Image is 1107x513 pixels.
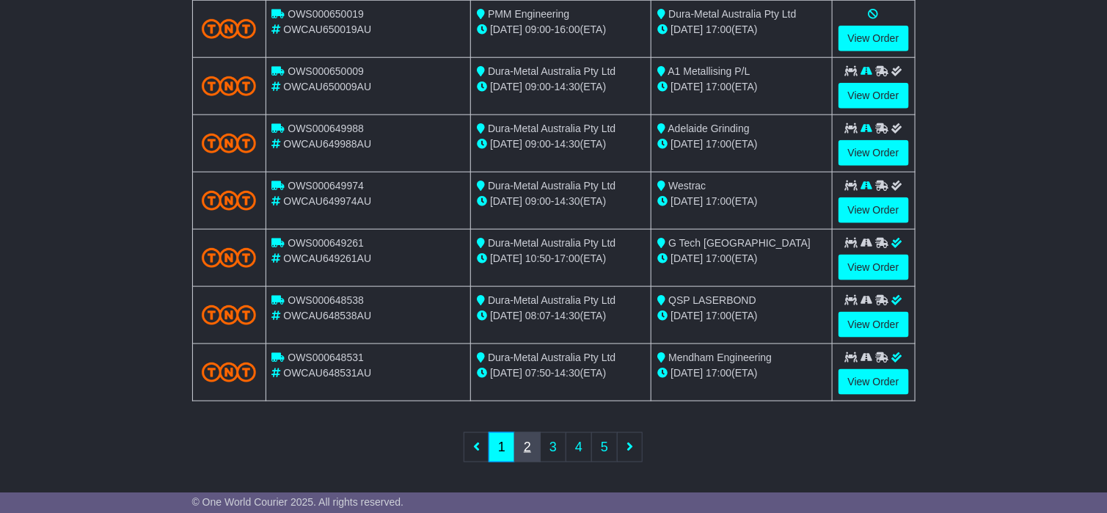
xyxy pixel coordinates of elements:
span: 17:00 [555,252,580,264]
img: TNT_Domestic.png [202,19,257,39]
span: Dura-Metal Australia Pty Ltd [488,237,615,249]
div: - (ETA) [477,194,645,209]
div: (ETA) [657,194,825,209]
span: 10:50 [525,252,551,264]
div: (ETA) [657,251,825,266]
div: (ETA) [657,137,825,152]
span: Dura-Metal Australia Pty Ltd [488,65,615,77]
span: OWCAU649988AU [283,138,371,150]
span: [DATE] [671,310,703,321]
span: [DATE] [671,195,703,207]
div: - (ETA) [477,137,645,152]
span: OWCAU648531AU [283,367,371,379]
span: OWCAU650019AU [283,23,371,35]
span: Dura-Metal Australia Pty Ltd [488,123,615,134]
span: [DATE] [671,81,703,92]
a: View Order [839,369,909,395]
span: 17:00 [706,367,731,379]
span: [DATE] [490,23,522,35]
a: 2 [514,432,541,462]
span: G Tech [GEOGRAPHIC_DATA] [668,237,811,249]
span: [DATE] [490,138,522,150]
span: [DATE] [490,195,522,207]
span: 14:30 [555,138,580,150]
div: - (ETA) [477,308,645,324]
span: OWS000648538 [288,294,364,306]
div: (ETA) [657,308,825,324]
span: [DATE] [671,138,703,150]
span: [DATE] [490,310,522,321]
span: Mendham Engineering [668,352,772,363]
span: [DATE] [671,23,703,35]
a: View Order [839,197,909,223]
span: 17:00 [706,23,731,35]
span: Dura-Metal Australia Pty Ltd [488,180,615,192]
span: PMM Engineering [488,8,569,20]
span: 17:00 [706,195,731,207]
span: 09:00 [525,81,551,92]
span: 17:00 [706,310,731,321]
span: 14:30 [555,310,580,321]
span: 16:00 [555,23,580,35]
span: 14:30 [555,81,580,92]
img: TNT_Domestic.png [202,363,257,382]
span: QSP LASERBOND [668,294,756,306]
span: Dura-Metal Australia Pty Ltd [488,352,615,363]
span: OWS000649974 [288,180,364,192]
span: © One World Courier 2025. All rights reserved. [192,496,404,508]
span: 08:07 [525,310,551,321]
img: TNT_Domestic.png [202,248,257,268]
span: 07:50 [525,367,551,379]
a: View Order [839,83,909,109]
div: - (ETA) [477,22,645,37]
a: 5 [591,432,618,462]
div: - (ETA) [477,79,645,95]
span: 17:00 [706,81,731,92]
div: (ETA) [657,365,825,381]
a: View Order [839,26,909,51]
a: 4 [566,432,592,462]
span: OWS000650009 [288,65,364,77]
span: [DATE] [671,252,703,264]
a: 3 [540,432,566,462]
span: OWS000649261 [288,237,364,249]
img: TNT_Domestic.png [202,305,257,325]
a: 1 [489,432,515,462]
span: A1 Metallising P/L [668,65,750,77]
span: OWCAU649974AU [283,195,371,207]
span: OWS000650019 [288,8,364,20]
span: [DATE] [671,367,703,379]
div: - (ETA) [477,251,645,266]
div: - (ETA) [477,365,645,381]
span: Dura-Metal Australia Pty Ltd [488,294,615,306]
span: 14:30 [555,195,580,207]
span: OWCAU650009AU [283,81,371,92]
span: Adelaide Grinding [668,123,750,134]
span: 09:00 [525,23,551,35]
span: OWS000648531 [288,352,364,363]
span: 17:00 [706,138,731,150]
span: 09:00 [525,138,551,150]
div: (ETA) [657,22,825,37]
span: Dura-Metal Australia Pty Ltd [668,8,796,20]
div: (ETA) [657,79,825,95]
span: [DATE] [490,367,522,379]
span: Westrac [668,180,706,192]
span: OWS000649988 [288,123,364,134]
a: View Order [839,255,909,280]
img: TNT_Domestic.png [202,191,257,211]
span: 14:30 [555,367,580,379]
span: 09:00 [525,195,551,207]
img: TNT_Domestic.png [202,76,257,96]
span: OWCAU648538AU [283,310,371,321]
a: View Order [839,140,909,166]
a: View Order [839,312,909,338]
span: [DATE] [490,81,522,92]
span: OWCAU649261AU [283,252,371,264]
span: [DATE] [490,252,522,264]
span: 17:00 [706,252,731,264]
img: TNT_Domestic.png [202,134,257,153]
